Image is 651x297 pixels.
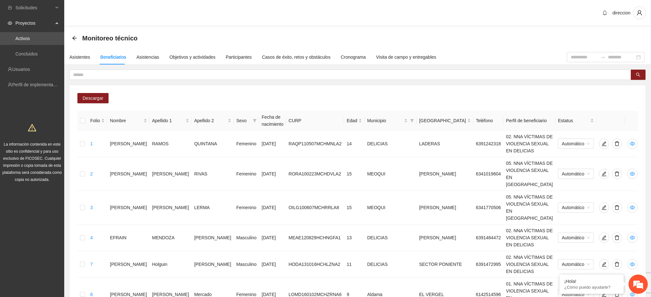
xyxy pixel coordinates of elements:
td: RAMOS [150,131,192,157]
button: edit [599,233,609,243]
button: delete [612,139,622,149]
span: filter [409,116,415,125]
a: Activos [15,36,30,41]
td: MEOQUI [365,157,417,191]
span: eye [628,262,637,267]
a: 7 [90,262,93,267]
div: Casos de éxito, retos y obstáculos [262,54,330,61]
td: MENDOZA [150,225,192,251]
td: DELICIAS [365,251,417,278]
button: edit [599,259,609,269]
span: Automático [562,139,590,148]
span: swap-right [600,55,605,60]
span: edit [599,141,609,146]
td: Femenino [234,131,259,157]
td: 6391242318 [473,131,504,157]
span: Monitoreo técnico [82,33,137,43]
button: edit [599,202,609,213]
th: Apellido 2 [192,111,234,131]
span: delete [612,292,622,297]
th: Municipio [365,111,417,131]
td: OILG100607MCHRRLA8 [286,191,344,225]
div: Back [72,36,77,41]
span: edit [599,292,609,297]
button: edit [599,139,609,149]
span: filter [251,116,258,125]
span: search [636,72,640,78]
td: Holguin [150,251,192,278]
div: Visita de campo y entregables [376,54,436,61]
td: LERMA [192,191,234,225]
th: Apellido 1 [150,111,192,131]
td: QUINTANA [192,131,234,157]
td: 6341019604 [473,157,504,191]
span: delete [612,262,622,267]
span: Edad [347,117,357,124]
td: [PERSON_NAME] [107,191,149,225]
div: ¡Hola! [564,279,619,284]
td: LADERAS [417,131,473,157]
span: direccion [612,10,630,15]
button: delete [612,169,622,179]
th: Estatus [555,111,596,131]
th: Teléfono [473,111,504,131]
button: delete [612,259,622,269]
td: [PERSON_NAME] [417,157,473,191]
td: 11 [344,251,365,278]
span: eye [628,292,637,297]
span: edit [599,205,609,210]
button: eye [627,202,638,213]
button: user [633,6,646,19]
span: Automático [562,203,590,212]
span: Automático [562,233,590,242]
td: 6341770506 [473,191,504,225]
button: eye [627,233,638,243]
button: eye [627,139,638,149]
td: [PERSON_NAME] [107,131,149,157]
span: Folio [90,117,100,124]
th: Edad [344,111,365,131]
a: Usuarios [12,67,30,72]
span: Sexo [236,117,250,124]
td: [DATE] [259,191,286,225]
div: Cronograma [341,54,366,61]
span: [GEOGRAPHIC_DATA] [419,117,466,124]
a: 2 [90,171,93,176]
span: Descargar [83,95,103,102]
span: Apellido 1 [152,117,184,124]
span: Proyectos [15,17,53,30]
td: 6391484472 [473,225,504,251]
span: eye [628,205,637,210]
span: Solicitudes [15,1,53,14]
span: arrow-left [72,36,77,41]
a: 1 [90,141,93,146]
span: to [600,55,605,60]
th: CURP [286,111,344,131]
th: Nombre [107,111,149,131]
th: Perfil de beneficiario [504,111,556,131]
span: user [633,10,646,16]
button: eye [627,169,638,179]
p: ¿Cómo puedo ayudarte? [564,285,619,290]
td: 02. NNA VÍCTIMAS DE VIOLENCIA SEXUAL EN DELICIAS [504,131,556,157]
td: 14 [344,131,365,157]
a: 4 [90,235,93,240]
td: 13 [344,225,365,251]
a: 8 [90,292,93,297]
button: eye [627,259,638,269]
span: bell [600,10,610,15]
div: Beneficiarios [101,54,126,61]
span: Municipio [367,117,403,124]
td: [DATE] [259,131,286,157]
button: search [631,70,646,80]
td: [DATE] [259,225,286,251]
td: 15 [344,157,365,191]
td: Masculino [234,225,259,251]
span: edit [599,235,609,240]
td: [PERSON_NAME] [192,225,234,251]
span: edit [599,262,609,267]
span: Apellido 2 [194,117,226,124]
div: Asistencias [136,54,159,61]
th: Folio [88,111,107,131]
th: Colonia [417,111,473,131]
